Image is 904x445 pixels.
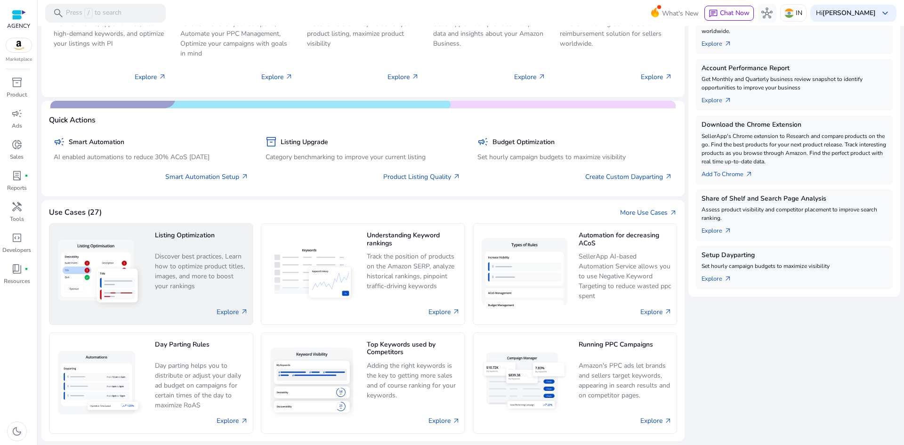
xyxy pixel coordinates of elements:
[6,56,32,63] p: Marketplace
[387,72,419,82] p: Explore
[560,19,672,49] p: Amazon Auditing Software and reimbursement solution for sellers worldwide.
[880,8,891,19] span: keyboard_arrow_down
[702,195,887,203] h5: Share of Shelf and Search Page Analysis
[217,307,248,317] a: Explore
[816,10,876,16] p: Hi
[69,138,124,146] h5: Smart Automation
[266,242,359,306] img: Understanding Keyword rankings
[492,138,555,146] h5: Budget Optimization
[10,153,24,161] p: Sales
[54,19,166,49] p: Monitor ASINs, opportunities, track high-demand keywords, and optimize your listings with PI
[54,136,65,147] span: campaign
[453,173,460,180] span: arrow_outward
[49,208,102,217] h4: Use Cases (27)
[579,251,672,301] p: SellerApp AI-based Automation Service allows you to use Negative Keyword Targeting to reduce wast...
[702,262,887,270] p: Set hourly campaign budgets to maximize visibility
[84,8,93,18] span: /
[261,72,293,82] p: Explore
[307,19,420,49] p: Discover relevant keywords for your product listing, maximize product visibility
[758,4,776,23] button: hub
[159,73,166,81] span: arrow_outward
[709,9,718,18] span: chat
[7,90,27,99] p: Product
[452,417,460,425] span: arrow_outward
[2,246,31,254] p: Developers
[704,6,754,21] button: chatChat Now
[702,92,739,105] a: Explorearrow_outward
[11,263,23,275] span: book_4
[54,152,249,162] p: AI enabled automations to reduce 30% ACoS [DATE]
[823,8,876,17] b: [PERSON_NAME]
[241,308,248,316] span: arrow_outward
[641,72,672,82] p: Explore
[720,8,750,17] span: Chat Now
[702,222,739,235] a: Explorearrow_outward
[11,108,23,119] span: campaign
[724,40,732,48] span: arrow_outward
[11,77,23,88] span: inventory_2
[664,417,672,425] span: arrow_outward
[702,75,887,92] p: Get Monthly and Quarterly business review snapshot to identify opportunities to improve your busi...
[579,361,672,401] p: Amazon's PPC ads let brands and sellers target keywords, appearing in search results and on compe...
[702,132,887,166] p: SellerApp's Chrome extension to Research and compare products on the go. Find the best products f...
[135,72,166,82] p: Explore
[155,361,248,410] p: Day parting helps you to distribute or adjust your daily ad budget on campaigns for certain times...
[724,275,732,283] span: arrow_outward
[477,136,489,147] span: campaign
[702,205,887,222] p: Assess product visibility and competitor placement to improve search ranking.
[7,22,30,30] p: AGENCY
[53,8,64,19] span: search
[670,209,677,217] span: arrow_outward
[7,184,27,192] p: Reports
[49,116,96,125] h4: Quick Actions
[12,121,22,130] p: Ads
[761,8,773,19] span: hub
[180,19,293,58] p: Take control over your ad spend, Automate your PPC Management, Optimize your campaigns with goals...
[241,417,248,425] span: arrow_outward
[585,172,672,182] a: Create Custom Dayparting
[478,348,571,418] img: Running PPC Campaigns
[428,307,460,317] a: Explore
[662,5,699,22] span: What's New
[155,251,248,291] p: Discover best practices, Learn how to optimize product titles, images, and more to boost your ran...
[155,341,248,357] h5: Day Parting Rules
[367,361,460,401] p: Adding the right keywords is the key to getting more sales and of course ranking for your keywords.
[478,234,571,314] img: Automation for decreasing ACoS
[702,270,739,283] a: Explorearrow_outward
[11,201,23,212] span: handyman
[579,341,672,357] h5: Running PPC Campaigns
[452,308,460,316] span: arrow_outward
[745,170,753,178] span: arrow_outward
[702,121,887,129] h5: Download the Chrome Extension
[702,166,760,179] a: Add To Chrome
[24,267,28,271] span: fiber_manual_record
[702,251,887,259] h5: Setup Dayparting
[66,8,121,18] p: Press to search
[217,416,248,426] a: Explore
[241,173,249,180] span: arrow_outward
[784,8,794,18] img: in.svg
[266,136,277,147] span: inventory_2
[640,307,672,317] a: Explore
[54,347,147,419] img: Day Parting Rules
[665,73,672,81] span: arrow_outward
[10,215,24,223] p: Tools
[4,277,30,285] p: Resources
[702,35,739,49] a: Explorearrow_outward
[579,232,672,248] h5: Automation for decreasing ACoS
[266,344,359,422] img: Top Keywords used by Competitors
[412,73,419,81] span: arrow_outward
[538,73,546,81] span: arrow_outward
[724,227,732,235] span: arrow_outward
[620,208,677,218] a: More Use Casesarrow_outward
[367,232,460,248] h5: Understanding Keyword rankings
[11,426,23,437] span: dark_mode
[24,174,28,178] span: fiber_manual_record
[367,341,460,357] h5: Top Keywords used by Competitors
[383,172,460,182] a: Product Listing Quality
[665,173,672,180] span: arrow_outward
[433,19,546,49] p: SellerApp's Audit provides in depth data and insights about your Amazon Business.
[477,152,672,162] p: Set hourly campaign budgets to maximize visibility
[702,65,887,73] h5: Account Performance Report
[165,172,249,182] a: Smart Automation Setup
